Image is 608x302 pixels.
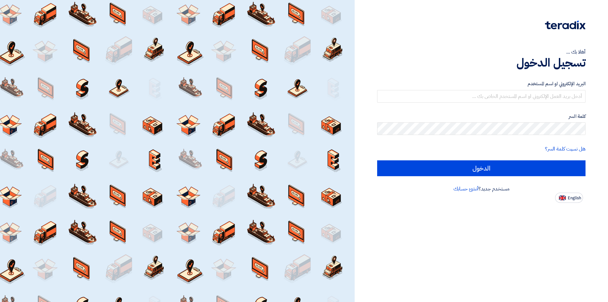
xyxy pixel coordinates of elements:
div: أهلا بك ... [377,48,586,56]
input: الدخول [377,160,586,176]
button: English [555,193,583,203]
label: كلمة السر [377,113,586,120]
a: أنشئ حسابك [453,185,478,193]
h1: تسجيل الدخول [377,56,586,70]
div: مستخدم جديد؟ [377,185,586,193]
a: هل نسيت كلمة السر؟ [545,145,586,153]
label: البريد الإلكتروني او اسم المستخدم [377,80,586,87]
img: Teradix logo [545,21,586,29]
input: أدخل بريد العمل الإلكتروني او اسم المستخدم الخاص بك ... [377,90,586,103]
img: en-US.png [559,196,566,200]
span: English [568,196,581,200]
